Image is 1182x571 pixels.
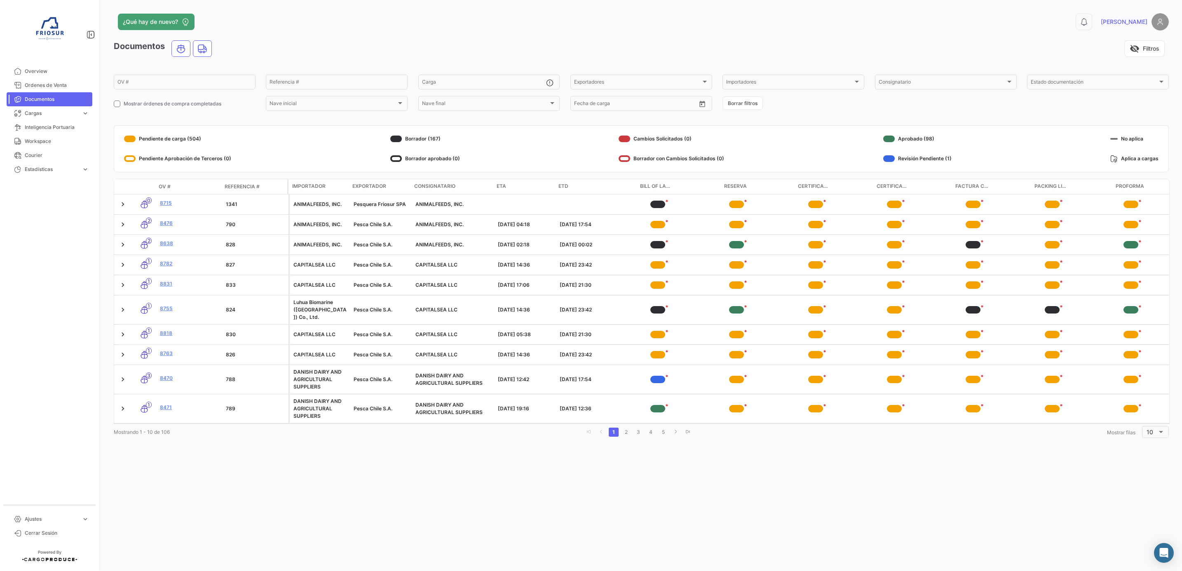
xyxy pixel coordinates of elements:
[354,281,409,289] div: Pesca Chile S.A.
[159,183,171,190] span: OV #
[619,132,724,145] div: Cambios Solicitados (0)
[131,183,155,190] datatable-header-cell: Modo de Transporte
[422,102,549,108] span: Nave final
[498,405,553,412] div: [DATE] 19:16
[119,200,127,208] a: Expand/Collapse Row
[354,201,409,208] div: Pesquera Friosur SPA
[293,398,347,420] div: DANISH DAIRY AND AGRICULTURAL SUPPLIERS
[558,183,568,190] span: ETD
[560,405,615,412] div: [DATE] 12:36
[724,183,747,191] span: Reserva
[390,132,460,145] div: Borrador (167)
[25,110,78,117] span: Cargas
[221,180,287,194] datatable-header-cell: Referencia #
[354,306,409,314] div: Pesca Chile S.A.
[696,98,708,110] button: Open calendar
[584,428,594,437] a: go to first page
[933,179,1011,194] datatable-header-cell: FACTURA CLIENTE
[497,183,506,190] span: ETA
[82,515,89,523] span: expand_more
[354,351,409,358] div: Pesca Chile S.A.
[390,152,460,165] div: Borrador aprobado (0)
[415,282,457,288] span: CAPITALSEA LLC
[119,306,127,314] a: Expand/Collapse Row
[498,221,553,228] div: [DATE] 04:18
[225,183,260,190] span: Referencia #
[124,132,231,145] div: Pendiente de carga (504)
[146,348,152,354] span: 1
[119,281,127,289] a: Expand/Collapse Row
[172,41,190,56] button: Ocean
[1130,44,1140,54] span: visibility_off
[498,261,553,269] div: [DATE] 14:36
[293,261,347,269] div: CAPITALSEA LLC
[883,152,952,165] div: Revisión Pendiente (1)
[1124,40,1165,57] button: visibility_offFiltros
[119,405,127,413] a: Expand/Collapse Row
[560,281,615,289] div: [DATE] 21:30
[1034,183,1067,191] span: PACKING LIST
[119,261,127,269] a: Expand/Collapse Row
[560,306,615,314] div: [DATE] 23:42
[293,201,347,208] div: ANIMALFEEDS, INC.
[609,428,619,437] a: 1
[25,529,89,537] span: Cerrar Sesión
[798,183,831,191] span: CERTIFICADO CAPTURA
[352,183,386,190] span: Exportador
[82,110,89,117] span: expand_more
[596,428,606,437] a: go to previous page
[293,241,347,248] div: ANIMALFEEDS, INC.
[696,179,774,194] datatable-header-cell: Reserva
[146,197,152,204] span: 0
[25,124,89,131] span: Inteligencia Portuaria
[7,120,92,134] a: Inteligencia Portuaria
[82,166,89,173] span: expand_more
[146,238,152,244] span: 2
[354,261,409,269] div: Pesca Chile S.A.
[498,241,553,248] div: [DATE] 02:18
[193,41,211,56] button: Land
[146,372,152,379] span: 3
[118,14,195,30] button: ¿Qué hay de nuevo?
[657,425,669,439] li: page 5
[560,331,615,338] div: [DATE] 21:30
[292,183,326,190] span: Importador
[354,221,409,228] div: Pesca Chile S.A.
[1110,152,1159,165] div: Aplica a cargas
[854,179,932,194] datatable-header-cell: CERTIFICADO SANITARIO
[119,375,127,384] a: Expand/Collapse Row
[160,220,219,227] a: 8476
[7,92,92,106] a: Documentos
[671,428,680,437] a: go to next page
[415,331,457,337] span: CAPITALSEA LLC
[160,350,219,357] a: 8763
[160,404,219,411] a: 8471
[270,102,396,108] span: Nave inicial
[146,303,152,309] span: 1
[226,405,285,412] div: 789
[25,515,78,523] span: Ajustes
[114,429,170,435] span: Mostrando 1 - 10 de 106
[1110,132,1159,145] div: No aplica
[293,221,347,228] div: ANIMALFEEDS, INC.
[354,405,409,412] div: Pesca Chile S.A.
[1107,429,1135,435] span: Mostrar filas
[877,183,910,191] span: CERTIFICADO SANITARIO
[293,351,347,358] div: CAPITALSEA LLC
[646,428,656,437] a: 4
[955,183,988,191] span: FACTURA CLIENTE
[1031,80,1158,86] span: Estado documentación
[498,331,553,338] div: [DATE] 05:38
[354,331,409,338] div: Pesca Chile S.A.
[7,78,92,92] a: Ordenes de Venta
[414,183,455,190] span: Consignatario
[1152,13,1169,30] img: placeholder-user.png
[146,328,152,334] span: 1
[25,152,89,159] span: Courier
[124,152,231,165] div: Pendiente Aprobación de Terceros (0)
[119,241,127,249] a: Expand/Collapse Row
[415,262,457,268] span: CAPITALSEA LLC
[160,330,219,337] a: 8818
[25,138,89,145] span: Workspace
[25,166,78,173] span: Estadísticas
